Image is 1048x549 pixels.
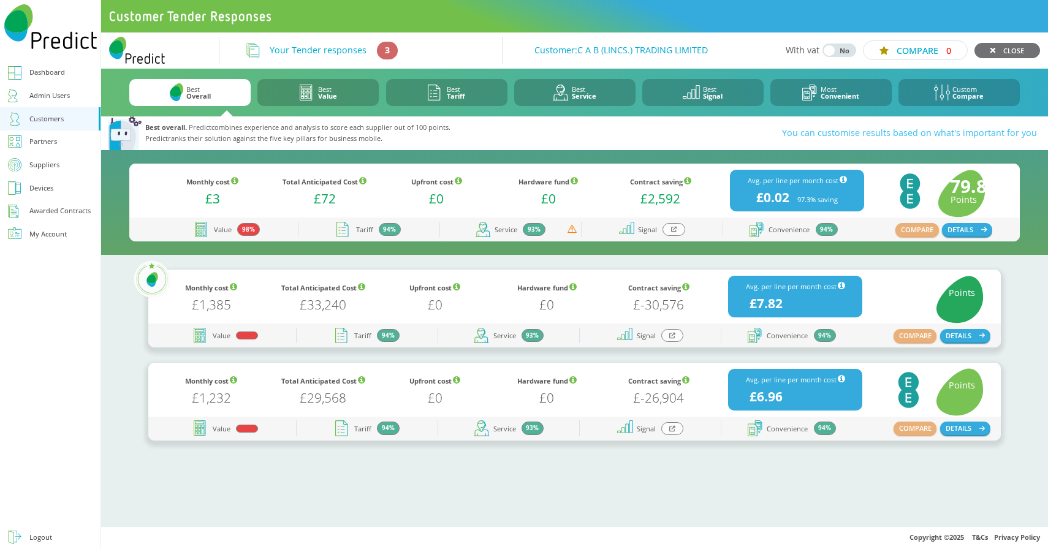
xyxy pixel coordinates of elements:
[379,223,401,237] div: 94%
[952,86,984,99] div: Custom
[728,374,862,387] div: Avg. per line per month cost
[129,79,251,106] button: BestOverall
[822,44,856,57] button: YesNo
[29,159,59,172] div: Suppliers
[379,295,491,311] h1: £0
[29,205,91,218] div: Awarded Contracts
[756,187,789,204] h1: £0.02
[377,422,399,435] div: 94%
[493,332,516,339] span: Service
[145,123,187,132] b: Best overall.
[214,226,232,233] span: Value
[447,86,465,99] div: Best
[950,178,1008,193] h1: 79.867
[821,86,859,99] div: Most
[523,223,545,237] div: 93%
[4,4,97,50] img: Predict Mobile
[267,282,379,295] div: Total Anticipated Cost
[816,223,838,237] div: 94%
[572,86,596,99] div: Best
[769,226,810,233] span: Convenience
[863,40,967,60] button: COMPARE0
[602,295,715,311] h1: £-30,576
[602,375,715,388] div: Contract saving
[750,387,783,403] h1: £6.96
[948,379,976,393] div: Points
[767,332,808,339] span: Convenience
[898,79,1020,106] button: CustomCompare
[267,375,379,388] div: Total Anticipated Cost
[267,388,379,404] h1: £29,568
[642,79,764,106] button: BestSignal
[101,526,1048,549] div: Copyright © 2025
[493,176,605,189] div: Hardware fund
[155,295,267,311] h1: £1,385
[637,425,656,432] span: Signal
[381,189,493,205] h1: £0
[29,182,53,195] div: Devices
[270,44,366,57] h1: Your Tender responses
[356,226,373,233] span: Tariff
[29,113,64,126] div: Customers
[894,329,937,343] button: COMPARE
[491,282,603,295] div: Hardware fund
[948,286,976,300] div: Points
[491,295,603,311] h1: £0
[386,79,507,106] button: BestTariff
[186,86,211,99] div: Best
[534,44,708,57] h1: Customer: C A B (LINCS.) TRADING LIMITED
[894,422,937,435] button: COMPARE
[257,79,379,106] button: BestValue
[572,91,596,100] b: Service
[770,79,892,106] button: MostConvenient
[750,293,783,310] h1: £7.82
[522,329,544,343] div: 93%
[377,42,398,59] div: 3
[728,281,862,293] div: Avg. per line per month cost
[268,176,381,189] div: Total Anticipated Cost
[318,91,337,100] b: Value
[29,531,52,544] div: Logout
[157,189,269,205] h1: £3
[495,226,517,233] span: Service
[972,532,988,542] a: T&Cs
[213,425,230,432] span: Value
[814,329,836,343] div: 94%
[379,375,491,388] div: Upfront cost
[493,425,516,432] span: Service
[29,89,70,102] div: Admin Users
[730,175,864,187] div: Avg. per line per month cost
[952,91,984,100] b: Compare
[479,116,1036,150] div: You can customise results based on what's important for you
[946,48,951,54] div: 0
[940,329,990,343] button: DETAILS
[447,91,465,100] b: Tariff
[318,86,337,99] div: Best
[109,37,164,64] img: Predict Mobile
[132,259,172,300] img: Top Rated
[604,176,716,189] div: Contract saving
[836,47,853,54] div: No
[379,282,491,295] div: Upfront cost
[767,425,808,432] span: Convenience
[974,43,1040,58] a: CLOSE
[493,189,605,205] h1: £0
[186,91,211,100] b: Overall
[942,223,992,237] button: DETAILS
[354,332,371,339] span: Tariff
[213,332,230,339] span: Value
[29,135,57,148] div: Partners
[491,375,603,388] div: Hardware fund
[155,282,267,295] div: Monthly cost
[940,422,990,435] button: DETAILS
[821,91,859,100] b: Convenient
[638,226,657,233] span: Signal
[786,44,819,57] span: With vat
[522,422,544,435] div: 93%
[797,194,838,206] h4: 97.3 % saving
[994,532,1040,542] a: Privacy Policy
[602,388,715,404] h1: £-26,904
[602,282,715,295] div: Contract saving
[895,223,939,237] button: COMPARE
[157,176,269,189] div: Monthly cost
